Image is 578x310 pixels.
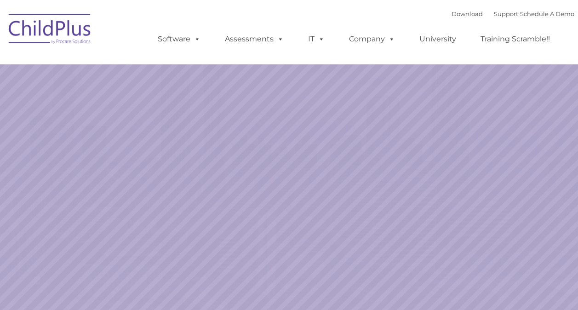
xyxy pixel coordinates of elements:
a: Support [494,10,518,17]
a: Company [340,30,404,48]
img: ChildPlus by Procare Solutions [4,7,96,53]
a: University [410,30,465,48]
a: Download [452,10,483,17]
a: Learn More [393,172,488,198]
a: Training Scramble!! [471,30,559,48]
a: Assessments [216,30,293,48]
a: IT [299,30,334,48]
font: | [452,10,574,17]
a: Schedule A Demo [520,10,574,17]
a: Software [149,30,210,48]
